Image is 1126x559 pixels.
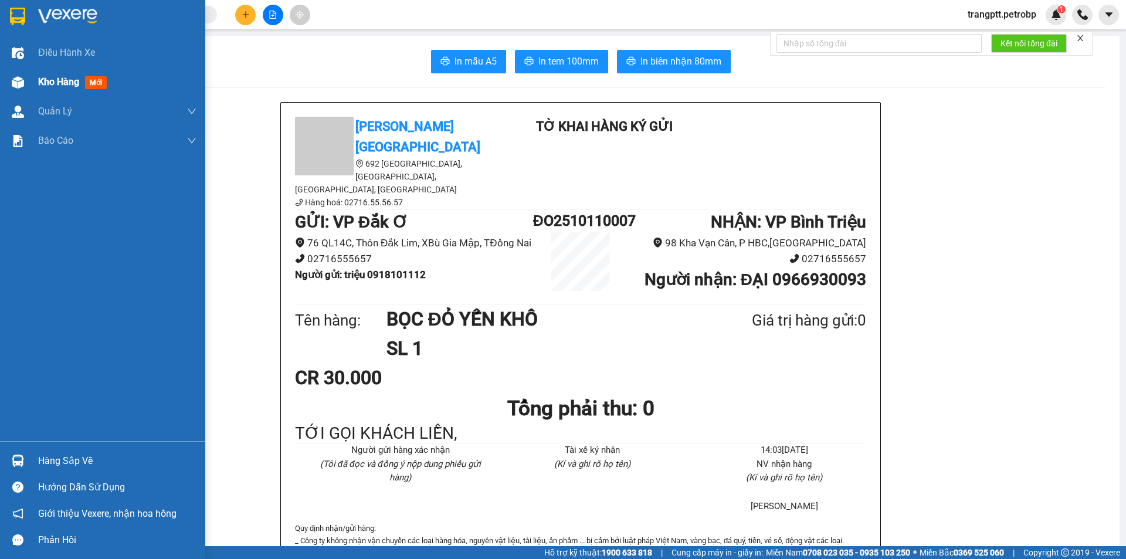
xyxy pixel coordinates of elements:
[269,11,277,19] span: file-add
[776,34,982,53] input: Nhập số tổng đài
[295,363,483,392] div: CR 30.000
[38,506,177,521] span: Giới thiệu Vexere, nhận hoa hồng
[431,50,506,73] button: printerIn mẫu A5
[355,119,480,154] b: [PERSON_NAME][GEOGRAPHIC_DATA]
[515,50,608,73] button: printerIn tem 100mm
[510,443,674,458] li: Tài xế ký nhân
[295,309,386,333] div: Tên hàng:
[290,5,310,25] button: aim
[91,11,120,23] span: Nhận:
[538,54,599,69] span: In tem 100mm
[628,235,866,251] li: 98 Kha Vạn Cân, P HBC,[GEOGRAPHIC_DATA]
[12,482,23,493] span: question-circle
[10,10,83,38] div: VP Đắk Ơ
[1013,546,1015,559] span: |
[703,458,866,472] li: NV nhận hàng
[386,334,695,363] h1: SL 1
[671,546,763,559] span: Cung cấp máy in - giấy in:
[85,76,107,89] span: mới
[958,7,1046,22] span: trangptt.petrobp
[1000,37,1057,50] span: Kết nối tổng đài
[1061,548,1069,557] span: copyright
[242,11,250,19] span: plus
[640,54,721,69] span: In biên nhận 80mm
[789,253,799,263] span: phone
[295,198,303,206] span: phone
[295,212,408,232] b: GỬI : VP Đắk Ơ
[9,76,85,90] div: 30.000
[320,459,481,483] i: (Tôi đã đọc và đồng ý nộp dung phiếu gửi hàng)
[628,251,866,267] li: 02716555657
[1059,5,1063,13] span: 1
[295,251,533,267] li: 02716555657
[653,238,663,248] span: environment
[703,500,866,514] li: [PERSON_NAME]
[536,119,673,134] b: TỜ KHAI HÀNG KÝ GỬI
[533,209,628,232] h1: ĐO2510110007
[12,47,24,59] img: warehouse-icon
[296,11,304,19] span: aim
[318,443,482,458] li: Người gửi hàng xác nhận
[1104,9,1114,20] span: caret-down
[38,104,72,118] span: Quản Lý
[12,508,23,519] span: notification
[295,535,866,547] p: _ Công ty không nhận vận chuyển các loại hàng hóa, nguyên vật liệu, tài liệu, ấn phẩm ... bị cấm ...
[12,76,24,89] img: warehouse-icon
[235,5,256,25] button: plus
[91,10,171,38] div: VP Bình Triệu
[440,56,450,67] span: printer
[1057,5,1066,13] sup: 1
[187,136,196,145] span: down
[38,452,196,470] div: Hàng sắp về
[295,157,506,196] li: 692 [GEOGRAPHIC_DATA], [GEOGRAPHIC_DATA], [GEOGRAPHIC_DATA], [GEOGRAPHIC_DATA]
[954,548,1004,557] strong: 0369 525 060
[746,472,822,483] i: (Kí và ghi rõ họ tên)
[661,546,663,559] span: |
[991,34,1067,53] button: Kết nối tổng đài
[9,77,27,89] span: CR :
[913,550,917,555] span: ⚪️
[38,479,196,496] div: Hướng dẫn sử dụng
[766,546,910,559] span: Miền Nam
[602,548,652,557] strong: 1900 633 818
[12,534,23,546] span: message
[38,45,95,60] span: Điều hành xe
[455,54,497,69] span: In mẫu A5
[10,11,28,23] span: Gửi:
[645,270,866,289] b: Người nhận : ĐẠI 0966930093
[1051,9,1061,20] img: icon-new-feature
[1076,34,1084,42] span: close
[295,253,305,263] span: phone
[10,38,83,52] div: triệu
[12,135,24,147] img: solution-icon
[626,56,636,67] span: printer
[187,107,196,116] span: down
[295,196,506,209] li: Hàng hoá: 02716.55.56.57
[295,425,866,443] div: TỚI GỌI KHÁCH LIỀN,
[1098,5,1119,25] button: caret-down
[703,443,866,458] li: 14:03[DATE]
[295,235,533,251] li: 76 QL14C, Thôn Đắk Lim, XBù Gia Mập, TĐồng Nai
[38,133,73,148] span: Báo cáo
[386,304,695,334] h1: BỌC ĐỎ YẾN KHÔ
[12,455,24,467] img: warehouse-icon
[91,38,171,52] div: ĐẠI
[544,546,652,559] span: Hỗ trợ kỹ thuật:
[695,309,866,333] div: Giá trị hàng gửi: 0
[355,160,364,168] span: environment
[263,5,283,25] button: file-add
[295,392,866,425] h1: Tổng phải thu: 0
[920,546,1004,559] span: Miền Bắc
[295,238,305,248] span: environment
[12,106,24,118] img: warehouse-icon
[295,269,426,280] b: Người gửi : triệu 0918101112
[617,50,731,73] button: printerIn biên nhận 80mm
[524,56,534,67] span: printer
[38,531,196,549] div: Phản hồi
[711,212,866,232] b: NHẬN : VP Bình Triệu
[10,8,25,25] img: logo-vxr
[38,76,79,87] span: Kho hàng
[1077,9,1088,20] img: phone-icon
[554,459,630,469] i: (Kí và ghi rõ họ tên)
[803,548,910,557] strong: 0708 023 035 - 0935 103 250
